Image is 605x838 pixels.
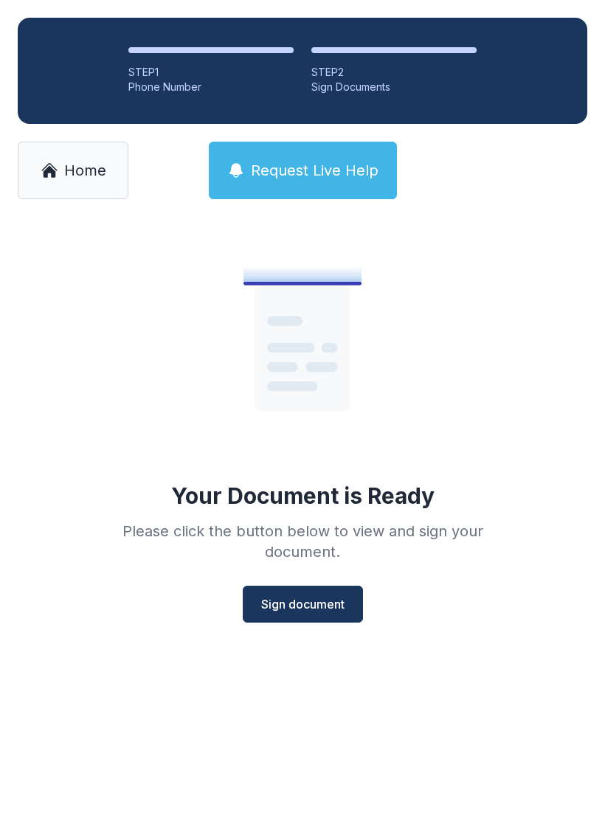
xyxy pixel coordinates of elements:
span: Request Live Help [251,160,378,181]
span: Sign document [261,595,345,613]
div: Your Document is Ready [171,482,435,509]
span: Home [64,160,106,181]
div: Please click the button below to view and sign your document. [90,521,515,562]
div: STEP 1 [128,65,294,80]
div: Phone Number [128,80,294,94]
div: STEP 2 [311,65,477,80]
div: Sign Documents [311,80,477,94]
